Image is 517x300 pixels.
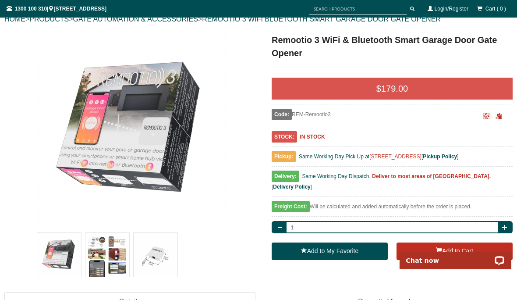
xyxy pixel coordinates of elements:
[423,154,457,160] a: Pickup Policy
[272,243,388,260] a: Add to My Favorite
[309,4,407,14] input: SEARCH PRODUCTS
[485,6,506,12] span: Cart ( 0 )
[272,109,472,120] div: REM-Remootio3
[4,5,513,33] div: > > >
[37,233,81,277] img: Remootio 3 WiFi & Bluetooth Smart Garage Door Gate Opener
[369,154,421,160] a: [STREET_ADDRESS]
[202,15,441,23] a: REMOOTIO 3 WIFI BLUETOOTH SMART GARAGE DOOR GATE OPENER
[300,134,325,140] b: IN STOCK
[272,78,513,100] div: $
[272,201,513,217] div: Will be calculated and added automatically before the order is placed.
[496,113,502,120] span: Click to copy the URL
[435,6,468,12] a: Login/Register
[272,109,292,120] span: Code:
[5,33,258,226] a: Remootio 3 WiFi & Bluetooth Smart Garage Door Gate Opener - - Gate Warehouse
[273,184,310,190] a: Delivery Policy
[15,6,47,12] a: 1300 100 310
[381,84,408,93] span: 179.00
[372,173,491,179] b: Deliver to most areas of [GEOGRAPHIC_DATA].
[299,154,459,160] span: Same Working Day Pick Up at [ ]
[394,242,517,269] iframe: LiveChat chat widget
[302,173,371,179] span: Same Working Day Dispatch.
[272,171,299,182] span: Delivery:
[272,171,513,197] div: [ ]
[4,15,25,23] a: HOME
[85,233,129,277] img: Remootio 3 WiFi & Bluetooth Smart Garage Door Gate Opener
[35,33,228,226] img: Remootio 3 WiFi & Bluetooth Smart Garage Door Gate Opener - - Gate Warehouse
[483,114,489,120] a: Click to enlarge and scan to share.
[272,201,310,212] span: Freight Cost:
[7,6,106,12] span: | [STREET_ADDRESS]
[272,151,296,162] span: Pickup:
[272,131,297,143] span: STOCK:
[272,33,513,60] h1: Remootio 3 WiFi & Bluetooth Smart Garage Door Gate Opener
[29,15,69,23] a: PRODUCTS
[73,15,198,23] a: GATE AUTOMATION & ACCESSORIES
[134,233,177,277] img: Remootio 3 WiFi & Bluetooth Smart Garage Door Gate Opener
